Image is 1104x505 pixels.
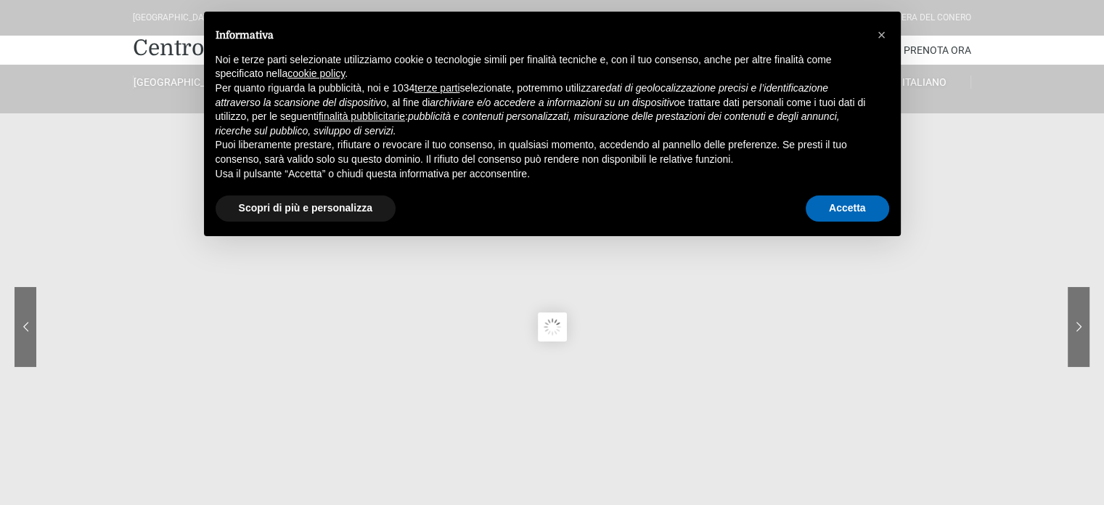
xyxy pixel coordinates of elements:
button: Accetta [806,195,889,222]
em: archiviare e/o accedere a informazioni su un dispositivo [430,97,679,108]
a: cookie policy [287,68,345,79]
button: terze parti [414,81,459,96]
em: dati di geolocalizzazione precisi e l’identificazione attraverso la scansione del dispositivo [216,82,828,108]
p: Noi e terze parti selezionate utilizziamo cookie o tecnologie simili per finalità tecniche e, con... [216,53,866,81]
p: Per quanto riguarda la pubblicità, noi e 1034 selezionate, potremmo utilizzare , al fine di e tra... [216,81,866,138]
div: [GEOGRAPHIC_DATA] [133,11,216,25]
h2: Informativa [216,29,866,41]
button: Scopri di più e personalizza [216,195,396,222]
span: Italiano [902,76,946,88]
span: × [878,27,886,43]
p: Usa il pulsante “Accetta” o chiudi questa informativa per acconsentire. [216,167,866,182]
em: pubblicità e contenuti personalizzati, misurazione delle prestazioni dei contenuti e degli annunc... [216,110,840,137]
a: Prenota Ora [904,36,971,65]
a: Centro Vacanze De Angelis [133,33,413,62]
a: [GEOGRAPHIC_DATA] [133,76,226,89]
a: Italiano [878,76,971,89]
button: finalità pubblicitarie [319,110,405,124]
button: Chiudi questa informativa [870,23,894,47]
p: Puoi liberamente prestare, rifiutare o revocare il tuo consenso, in qualsiasi momento, accedendo ... [216,138,866,166]
div: Riviera Del Conero [886,11,971,25]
